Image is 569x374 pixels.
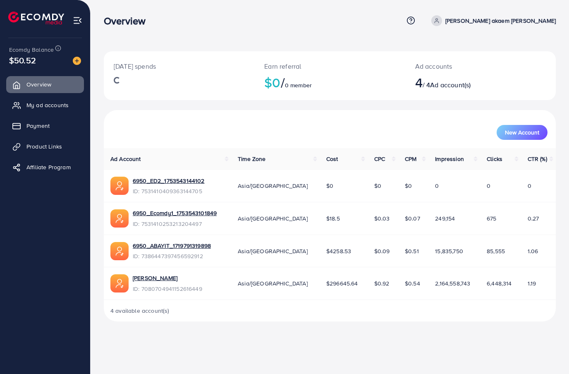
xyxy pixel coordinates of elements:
span: $0 [405,182,412,190]
span: ID: 7531410409363144705 [133,187,205,195]
span: $50.52 [9,54,36,66]
span: 0 [487,182,490,190]
a: Payment [6,117,84,134]
span: 1.06 [528,247,538,255]
span: Asia/[GEOGRAPHIC_DATA] [238,247,308,255]
a: [PERSON_NAME] [133,274,177,282]
p: Ad accounts [415,61,508,71]
img: ic-ads-acc.e4c84228.svg [110,274,129,292]
span: ID: 7386447397456592912 [133,252,211,260]
span: Time Zone [238,155,265,163]
span: $4258.53 [326,247,351,255]
span: Cost [326,155,338,163]
span: $0.92 [374,279,390,288]
p: [PERSON_NAME] akaem [PERSON_NAME] [445,16,556,26]
span: 249,154 [435,214,455,223]
span: 4 available account(s) [110,307,170,315]
a: Product Links [6,138,84,155]
span: / [281,73,285,92]
span: 0 member [285,81,312,89]
span: 85,555 [487,247,505,255]
span: Ad Account [110,155,141,163]
span: $0 [326,182,333,190]
span: 0 [528,182,531,190]
a: 6950_ED2_1753543144102 [133,177,205,185]
span: Asia/[GEOGRAPHIC_DATA] [238,214,308,223]
span: 15,835,750 [435,247,463,255]
p: [DATE] spends [114,61,244,71]
span: $0 [374,182,381,190]
img: image [73,57,81,65]
span: Clicks [487,155,502,163]
a: Overview [6,76,84,93]
img: logo [8,12,64,24]
span: 675 [487,214,496,223]
img: ic-ads-acc.e4c84228.svg [110,177,129,195]
span: 6,448,314 [487,279,512,288]
a: My ad accounts [6,97,84,113]
span: $0.07 [405,214,420,223]
span: $0.09 [374,247,390,255]
img: ic-ads-acc.e4c84228.svg [110,209,129,228]
h2: / 4 [415,74,508,90]
span: CPM [405,155,416,163]
span: CTR (%) [528,155,547,163]
a: 6950_ABAYIT_1719791319898 [133,242,211,250]
span: My ad accounts [26,101,69,109]
span: Affiliate Program [26,163,71,171]
span: $0.03 [374,214,390,223]
span: Asia/[GEOGRAPHIC_DATA] [238,279,308,288]
h3: Overview [104,15,152,27]
h2: $0 [264,74,395,90]
span: ID: 7080704941152616449 [133,285,202,293]
span: 0.27 [528,214,539,223]
a: [PERSON_NAME] akaem [PERSON_NAME] [428,15,556,26]
span: New Account [505,129,539,135]
p: Earn referral [264,61,395,71]
button: New Account [497,125,547,140]
span: 0 [435,182,439,190]
span: Payment [26,122,50,130]
span: $0.54 [405,279,420,288]
img: ic-ads-acc.e4c84228.svg [110,242,129,260]
span: Asia/[GEOGRAPHIC_DATA] [238,182,308,190]
span: 2,164,558,743 [435,279,470,288]
span: Ecomdy Balance [9,46,54,54]
span: ID: 7531410253213204497 [133,220,217,228]
span: Impression [435,155,464,163]
span: Ad account(s) [430,80,471,89]
span: CPC [374,155,385,163]
img: menu [73,16,82,25]
span: 1.19 [528,279,536,288]
span: $0.51 [405,247,419,255]
span: 4 [415,73,423,92]
span: $18.5 [326,214,340,223]
span: Overview [26,80,51,89]
span: $296645.64 [326,279,358,288]
a: 6950_Ecomdy1_1753543101849 [133,209,217,217]
span: Product Links [26,142,62,151]
a: Affiliate Program [6,159,84,175]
